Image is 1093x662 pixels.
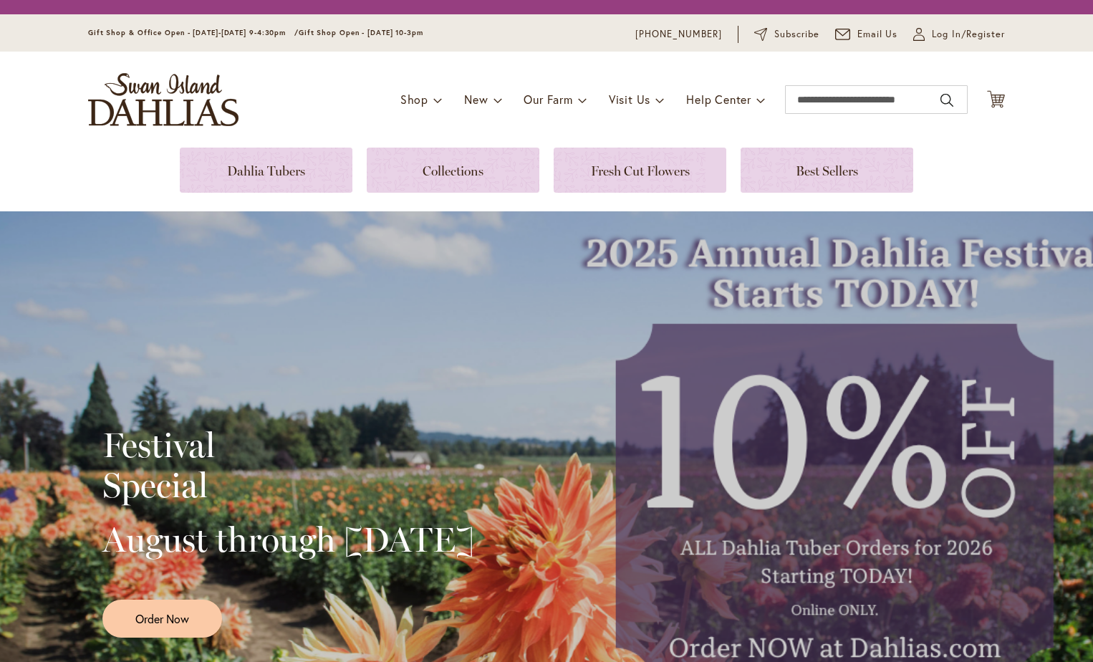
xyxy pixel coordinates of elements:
[609,92,650,107] span: Visit Us
[88,73,239,126] a: store logo
[88,28,299,37] span: Gift Shop & Office Open - [DATE]-[DATE] 9-4:30pm /
[754,27,819,42] a: Subscribe
[835,27,898,42] a: Email Us
[102,600,222,638] a: Order Now
[940,89,953,112] button: Search
[686,92,751,107] span: Help Center
[135,610,189,627] span: Order Now
[635,27,722,42] a: [PHONE_NUMBER]
[913,27,1005,42] a: Log In/Register
[774,27,819,42] span: Subscribe
[400,92,428,107] span: Shop
[857,27,898,42] span: Email Us
[524,92,572,107] span: Our Farm
[464,92,488,107] span: New
[102,519,474,560] h2: August through [DATE]
[102,425,474,505] h2: Festival Special
[932,27,1005,42] span: Log In/Register
[299,28,423,37] span: Gift Shop Open - [DATE] 10-3pm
